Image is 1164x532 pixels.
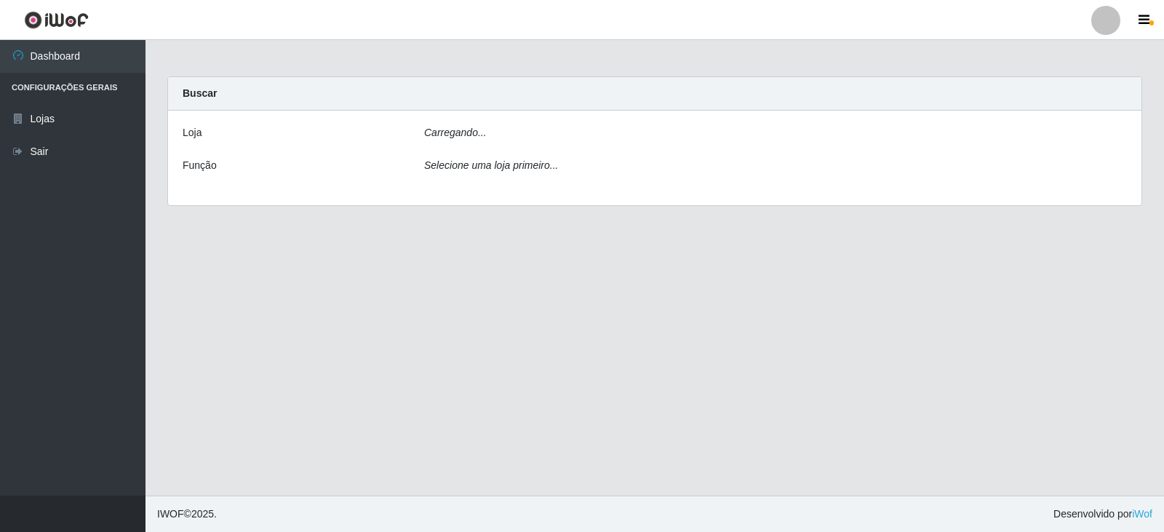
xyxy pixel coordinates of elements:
[424,127,487,138] i: Carregando...
[183,87,217,99] strong: Buscar
[1053,507,1152,522] span: Desenvolvido por
[1132,508,1152,520] a: iWof
[424,159,558,171] i: Selecione uma loja primeiro...
[157,507,217,522] span: © 2025 .
[183,158,217,173] label: Função
[183,125,202,140] label: Loja
[157,508,184,520] span: IWOF
[24,11,89,29] img: CoreUI Logo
